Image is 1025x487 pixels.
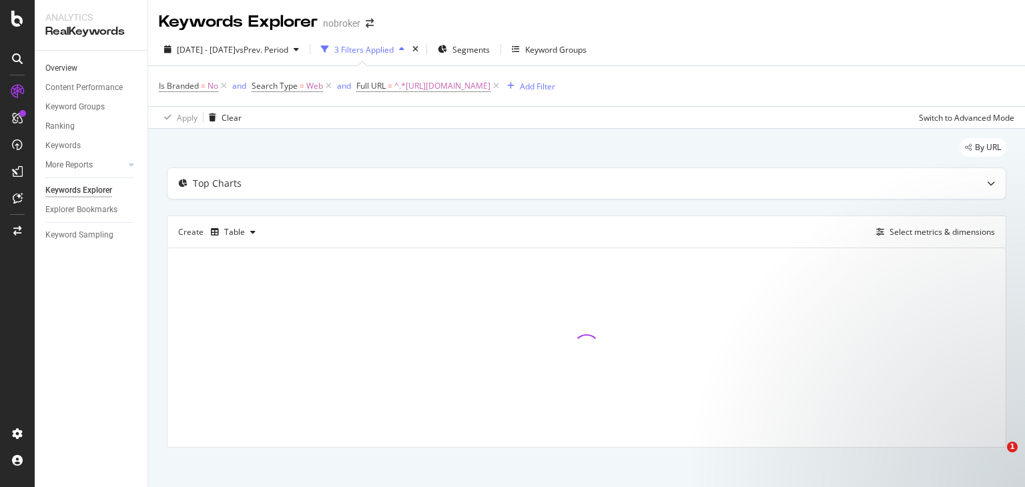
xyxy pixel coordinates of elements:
[177,112,198,123] div: Apply
[410,43,421,56] div: times
[201,80,206,91] span: =
[356,80,386,91] span: Full URL
[334,44,394,55] div: 3 Filters Applied
[232,79,246,92] button: and
[502,78,555,94] button: Add Filter
[45,158,93,172] div: More Reports
[45,61,77,75] div: Overview
[45,183,112,197] div: Keywords Explorer
[316,39,410,60] button: 3 Filters Applied
[366,19,374,28] div: arrow-right-arrow-left
[388,80,392,91] span: =
[178,221,261,243] div: Create
[45,24,137,39] div: RealKeywords
[45,100,138,114] a: Keyword Groups
[45,61,138,75] a: Overview
[45,158,125,172] a: More Reports
[871,224,995,240] button: Select metrics & dimensions
[224,228,245,236] div: Table
[323,17,360,30] div: nobroker
[45,119,75,133] div: Ranking
[204,107,242,128] button: Clear
[45,203,138,217] a: Explorer Bookmarks
[337,79,351,92] button: and
[159,107,198,128] button: Apply
[506,39,592,60] button: Keyword Groups
[45,81,123,95] div: Content Performance
[159,39,304,60] button: [DATE] - [DATE]vsPrev. Period
[914,107,1014,128] button: Switch to Advanced Mode
[45,81,138,95] a: Content Performance
[975,143,1001,151] span: By URL
[45,139,138,153] a: Keywords
[300,80,304,91] span: =
[222,112,242,123] div: Clear
[45,183,138,197] a: Keywords Explorer
[232,80,246,91] div: and
[177,44,236,55] span: [DATE] - [DATE]
[159,80,199,91] span: Is Branded
[45,11,137,24] div: Analytics
[394,77,490,95] span: ^.*[URL][DOMAIN_NAME]
[306,77,323,95] span: Web
[919,112,1014,123] div: Switch to Advanced Mode
[45,139,81,153] div: Keywords
[525,44,587,55] div: Keyword Groups
[45,203,117,217] div: Explorer Bookmarks
[980,442,1012,474] iframe: Intercom live chat
[252,80,298,91] span: Search Type
[1007,442,1018,452] span: 1
[45,100,105,114] div: Keyword Groups
[45,119,138,133] a: Ranking
[208,77,218,95] span: No
[206,221,261,243] button: Table
[159,11,318,33] div: Keywords Explorer
[236,44,288,55] span: vs Prev. Period
[432,39,495,60] button: Segments
[337,80,351,91] div: and
[890,226,995,237] div: Select metrics & dimensions
[960,138,1006,157] div: legacy label
[520,81,555,92] div: Add Filter
[45,228,113,242] div: Keyword Sampling
[45,228,138,242] a: Keyword Sampling
[452,44,490,55] span: Segments
[193,177,242,190] div: Top Charts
